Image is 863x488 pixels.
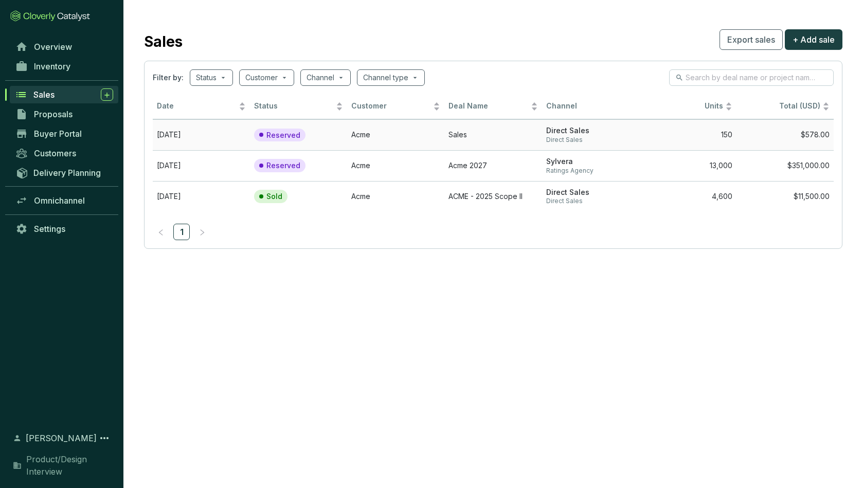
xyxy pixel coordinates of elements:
[351,101,431,111] span: Customer
[153,119,250,150] td: Oct 17 2026
[10,58,118,75] a: Inventory
[444,119,542,150] td: Sales
[34,129,82,139] span: Buyer Portal
[546,188,635,197] span: Direct Sales
[157,101,237,111] span: Date
[144,31,183,52] h2: Sales
[546,197,635,205] span: Direct Sales
[266,131,300,140] p: Reserved
[153,73,184,83] span: Filter by:
[10,38,118,56] a: Overview
[639,94,736,119] th: Units
[153,224,169,240] li: Previous Page
[347,181,444,212] td: Acme
[448,101,528,111] span: Deal Name
[643,101,723,111] span: Units
[157,229,165,236] span: left
[347,119,444,150] td: Acme
[153,94,250,119] th: Date
[10,144,118,162] a: Customers
[33,168,101,178] span: Delivery Planning
[10,192,118,209] a: Omnichannel
[542,94,639,119] th: Channel
[153,224,169,240] button: left
[736,181,834,212] td: $11,500.00
[546,157,635,167] span: Sylvera
[639,119,736,150] td: 150
[10,220,118,238] a: Settings
[266,192,282,201] p: Sold
[444,94,542,119] th: Deal Name
[250,94,347,119] th: Status
[347,150,444,181] td: Acme
[546,126,635,136] span: Direct Sales
[199,229,206,236] span: right
[34,61,70,71] span: Inventory
[266,161,300,170] p: Reserved
[26,453,113,478] span: Product/Design Interview
[10,86,118,103] a: Sales
[785,29,842,50] button: + Add sale
[736,150,834,181] td: $351,000.00
[686,72,818,83] input: Search by deal name or project name...
[546,167,635,175] span: Ratings Agency
[444,181,542,212] td: ACME - 2025 Scope II
[34,224,65,234] span: Settings
[174,224,189,240] a: 1
[153,150,250,181] td: Nov 10 2027
[173,224,190,240] li: 1
[194,224,210,240] button: right
[720,29,783,50] button: Export sales
[793,33,835,46] span: + Add sale
[34,42,72,52] span: Overview
[727,33,775,46] span: Export sales
[153,181,250,212] td: Oct 31 2025
[34,109,73,119] span: Proposals
[194,224,210,240] li: Next Page
[444,150,542,181] td: Acme 2027
[639,150,736,181] td: 13,000
[546,136,635,144] span: Direct Sales
[10,164,118,181] a: Delivery Planning
[639,181,736,212] td: 4,600
[26,432,97,444] span: [PERSON_NAME]
[10,105,118,123] a: Proposals
[347,94,444,119] th: Customer
[779,101,820,110] span: Total (USD)
[736,119,834,150] td: $578.00
[34,148,76,158] span: Customers
[34,195,85,206] span: Omnichannel
[10,125,118,142] a: Buyer Portal
[33,89,55,100] span: Sales
[254,101,334,111] span: Status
